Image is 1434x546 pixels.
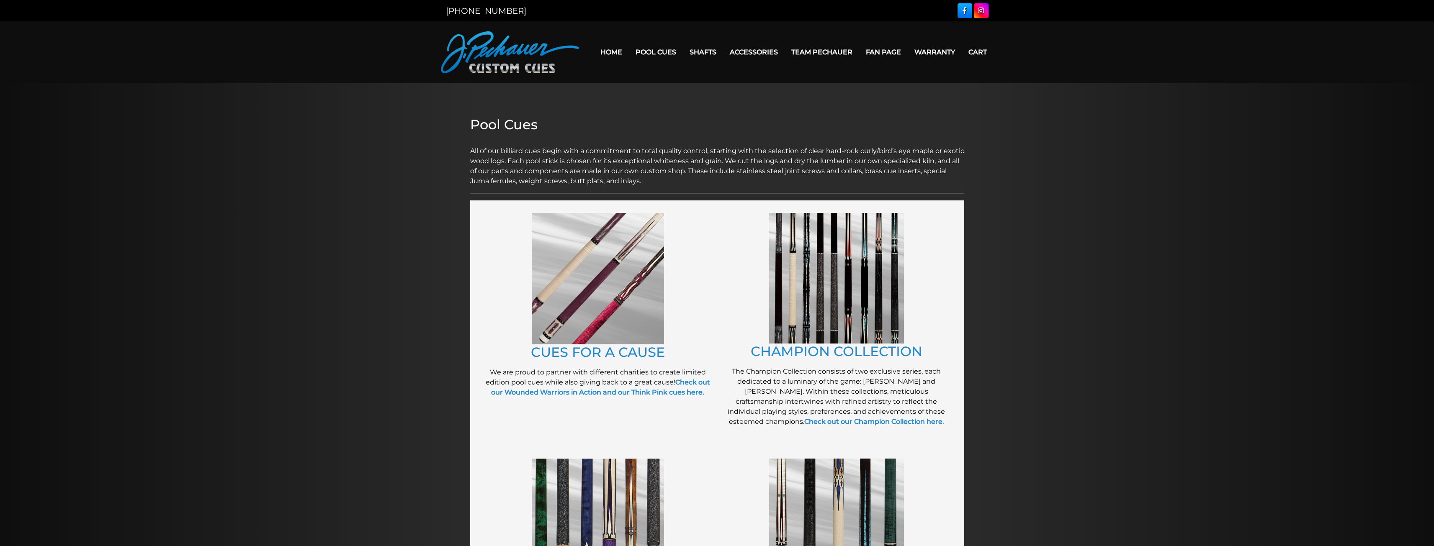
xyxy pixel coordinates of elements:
h2: Pool Cues [470,117,964,133]
p: We are proud to partner with different charities to create limited edition pool cues while also g... [483,367,713,397]
a: CHAMPION COLLECTION [751,343,922,359]
a: Check out our Champion Collection here [804,418,942,426]
img: Pechauer Custom Cues [441,31,579,73]
a: [PHONE_NUMBER] [446,6,526,16]
a: CUES FOR A CAUSE [531,344,665,360]
p: The Champion Collection consists of two exclusive series, each dedicated to a luminary of the gam... [721,367,952,427]
a: Cart [962,41,994,63]
a: Home [594,41,629,63]
a: Shafts [683,41,723,63]
a: Check out our Wounded Warriors in Action and our Think Pink cues here. [491,378,710,396]
a: Warranty [908,41,962,63]
a: Accessories [723,41,785,63]
a: Fan Page [859,41,908,63]
a: Team Pechauer [785,41,859,63]
p: All of our billiard cues begin with a commitment to total quality control, starting with the sele... [470,136,964,186]
a: Pool Cues [629,41,683,63]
